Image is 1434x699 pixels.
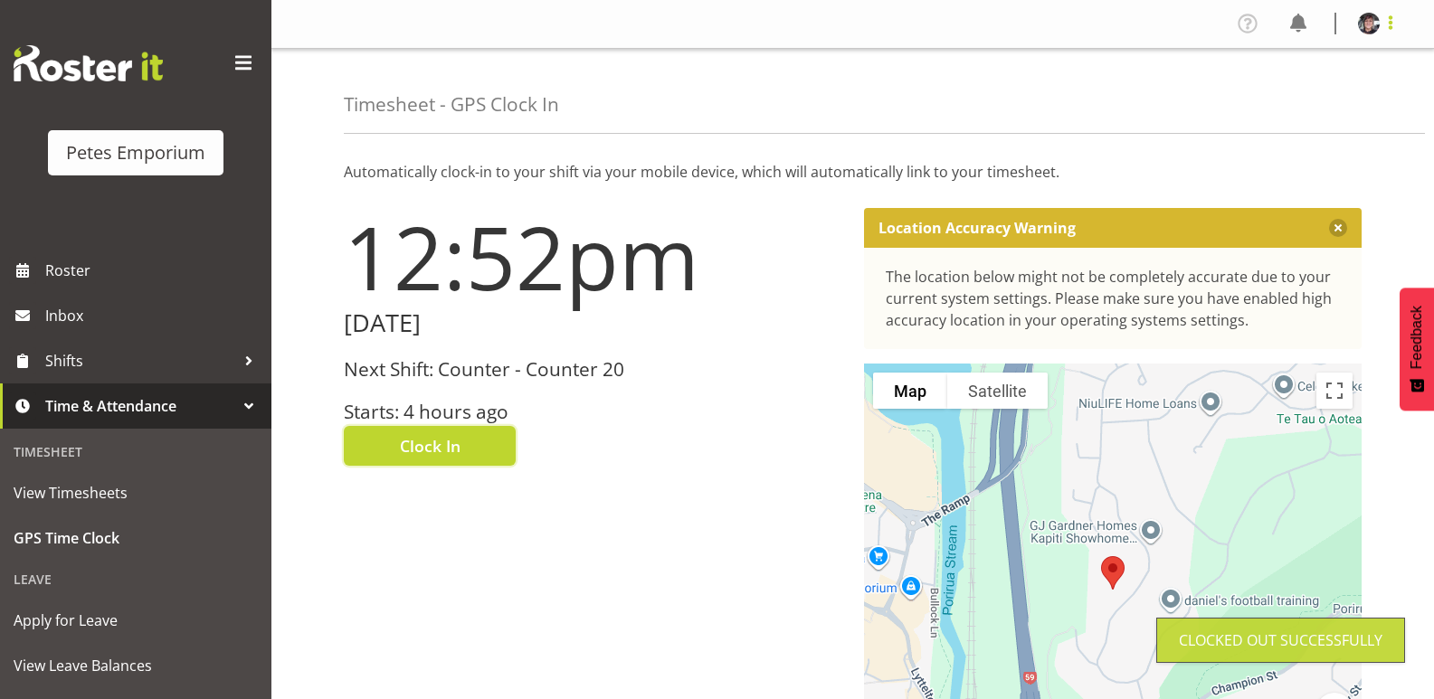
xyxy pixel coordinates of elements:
[5,643,267,688] a: View Leave Balances
[400,434,461,458] span: Clock In
[14,607,258,634] span: Apply for Leave
[5,470,267,515] a: View Timesheets
[14,524,258,552] span: GPS Time Clock
[1179,629,1382,651] div: Clocked out Successfully
[14,479,258,506] span: View Timesheets
[1400,288,1434,411] button: Feedback - Show survey
[878,219,1076,237] p: Location Accuracy Warning
[886,266,1341,331] div: The location below might not be completely accurate due to your current system settings. Please m...
[344,401,842,422] h3: Starts: 4 hours ago
[344,208,842,306] h1: 12:52pm
[45,347,235,374] span: Shifts
[5,598,267,643] a: Apply for Leave
[5,433,267,470] div: Timesheet
[5,515,267,561] a: GPS Time Clock
[45,392,235,420] span: Time & Attendance
[1358,13,1380,34] img: michelle-whaleb4506e5af45ffd00a26cc2b6420a9100.png
[14,652,258,679] span: View Leave Balances
[1329,219,1347,237] button: Close message
[45,257,262,284] span: Roster
[873,373,947,409] button: Show street map
[344,94,559,115] h4: Timesheet - GPS Clock In
[66,139,205,166] div: Petes Emporium
[344,426,516,466] button: Clock In
[344,161,1362,183] p: Automatically clock-in to your shift via your mobile device, which will automatically link to you...
[5,561,267,598] div: Leave
[14,45,163,81] img: Rosterit website logo
[344,309,842,337] h2: [DATE]
[45,302,262,329] span: Inbox
[1316,373,1353,409] button: Toggle fullscreen view
[947,373,1048,409] button: Show satellite imagery
[1409,306,1425,369] span: Feedback
[344,359,842,380] h3: Next Shift: Counter - Counter 20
